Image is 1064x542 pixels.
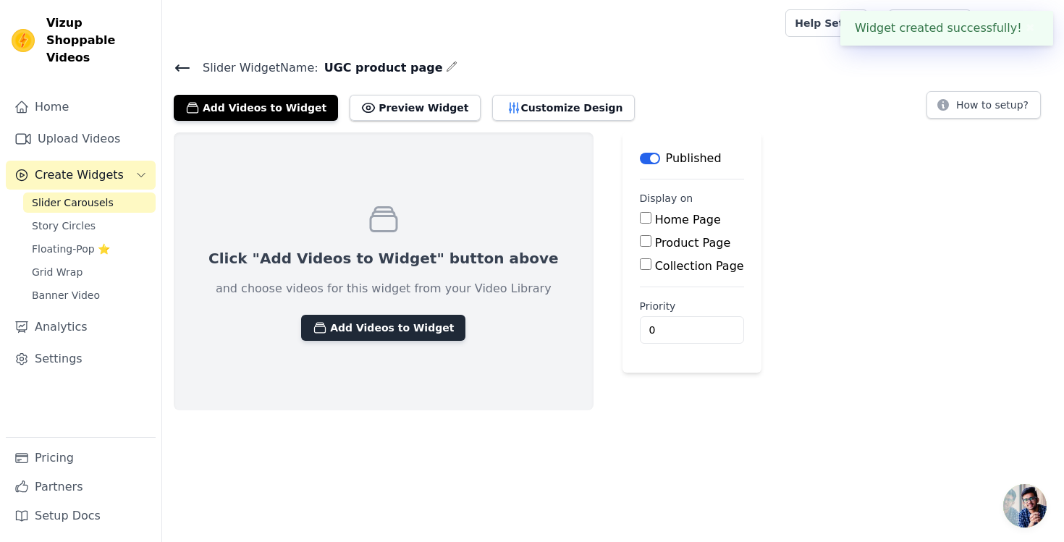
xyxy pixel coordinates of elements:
a: Analytics [6,313,156,342]
button: Close [1022,20,1039,37]
a: Floating-Pop ⭐ [23,239,156,259]
span: Banner Video [32,288,100,302]
a: How to setup? [926,101,1041,115]
a: Banner Video [23,285,156,305]
span: Floating-Pop ⭐ [32,242,110,256]
a: Story Circles [23,216,156,236]
a: Pricing [6,444,156,473]
a: Partners [6,473,156,501]
label: Collection Page [655,259,744,273]
a: Book Demo [888,9,971,37]
div: Edit Name [446,58,457,77]
button: How to setup? [926,91,1041,119]
button: Add Videos to Widget [174,95,338,121]
label: Home Page [655,213,721,226]
span: Vizup Shoppable Videos [46,14,150,67]
div: Widget created successfully! [840,11,1053,46]
span: Slider Carousels [32,195,114,210]
span: Story Circles [32,219,96,233]
button: Create Widgets [6,161,156,190]
button: Add Videos to Widget [301,315,465,341]
img: Vizup [12,29,35,52]
a: Home [6,93,156,122]
a: Grid Wrap [23,262,156,282]
span: Slider Widget Name: [191,59,318,77]
legend: Display on [640,191,693,206]
button: A Artivisi [983,10,1052,36]
span: UGC product page [318,59,443,77]
p: Published [666,150,722,167]
a: Slider Carousels [23,192,156,213]
label: Product Page [655,236,731,250]
a: Help Setup [785,9,867,37]
a: Settings [6,344,156,373]
span: Grid Wrap [32,265,83,279]
button: Preview Widget [350,95,480,121]
p: Artivisi [1006,10,1052,36]
a: Open de chat [1003,484,1047,528]
p: and choose videos for this widget from your Video Library [216,280,552,297]
span: Create Widgets [35,166,124,184]
button: Customize Design [492,95,635,121]
a: Upload Videos [6,124,156,153]
a: Setup Docs [6,501,156,530]
p: Click "Add Videos to Widget" button above [208,248,559,268]
label: Priority [640,299,744,313]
